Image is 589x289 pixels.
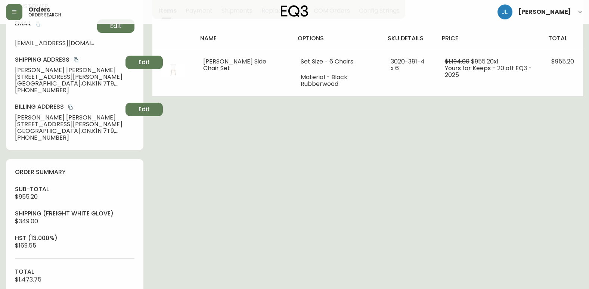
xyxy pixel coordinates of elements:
[139,58,150,66] span: Edit
[125,56,163,69] button: Edit
[28,7,50,13] span: Orders
[391,57,425,72] span: 3020-381-4 x 6
[551,57,574,66] span: $955.20
[67,103,74,111] button: copy
[15,268,134,276] h4: total
[15,192,38,201] span: $955.20
[15,234,134,242] h4: hst (13.000%)
[15,209,134,218] h4: Shipping ( Freight White Glove )
[15,121,123,128] span: [STREET_ADDRESS][PERSON_NAME]
[15,87,123,94] span: [PHONE_NUMBER]
[388,34,430,43] h4: sku details
[15,74,123,80] span: [STREET_ADDRESS][PERSON_NAME]
[301,58,373,65] li: Set Size - 6 Chairs
[15,40,94,47] span: [EMAIL_ADDRESS][DOMAIN_NAME]
[200,34,286,43] h4: name
[281,5,309,17] img: logo
[97,19,134,33] button: Edit
[28,13,61,17] h5: order search
[298,34,376,43] h4: options
[15,168,134,176] h4: order summary
[301,74,373,87] li: Material - Black Rubberwood
[15,114,123,121] span: [PERSON_NAME] [PERSON_NAME]
[34,20,42,28] button: copy
[203,57,266,72] span: [PERSON_NAME] Side Chair Set
[445,57,469,66] span: $1,194.00
[445,64,532,79] span: Yours for Keeps - 20 off EQ3 - 2025
[15,241,36,250] span: $169.55
[497,4,512,19] img: 1c9c23e2a847dab86f8017579b61559c
[110,22,121,30] span: Edit
[15,134,123,141] span: [PHONE_NUMBER]
[125,103,163,116] button: Edit
[15,217,38,226] span: $349.00
[15,56,123,64] h4: Shipping Address
[442,34,536,43] h4: price
[15,185,134,193] h4: sub-total
[15,128,123,134] span: [GEOGRAPHIC_DATA] , ON , K1N 7T9 , CA
[15,103,123,111] h4: Billing Address
[471,57,499,66] span: $955.20 x 1
[548,34,577,43] h4: total
[161,58,185,82] img: 3020-381-MC-400-1-ckdqlvqg50mh50134tq5qofyz.jpg
[15,80,123,87] span: [GEOGRAPHIC_DATA] , ON , K1N 7T9 , CA
[518,9,571,15] span: [PERSON_NAME]
[139,105,150,114] span: Edit
[15,275,41,284] span: $1,473.75
[15,67,123,74] span: [PERSON_NAME] [PERSON_NAME]
[72,56,80,63] button: copy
